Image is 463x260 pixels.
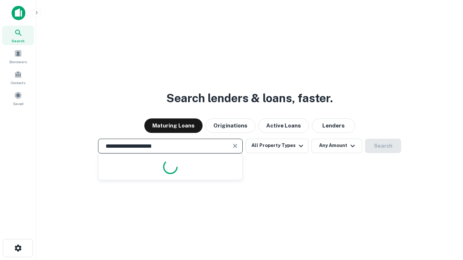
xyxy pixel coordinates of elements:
[2,88,34,108] a: Saved
[166,90,333,107] h3: Search lenders & loans, faster.
[144,118,203,133] button: Maturing Loans
[9,59,27,65] span: Borrowers
[427,202,463,237] iframe: Chat Widget
[13,101,24,107] span: Saved
[246,139,309,153] button: All Property Types
[230,141,240,151] button: Clear
[2,26,34,45] a: Search
[2,68,34,87] a: Contacts
[205,118,255,133] button: Originations
[2,47,34,66] a: Borrowers
[311,139,362,153] button: Any Amount
[312,118,355,133] button: Lenders
[11,80,25,86] span: Contacts
[12,38,25,44] span: Search
[258,118,309,133] button: Active Loans
[12,6,25,20] img: capitalize-icon.png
